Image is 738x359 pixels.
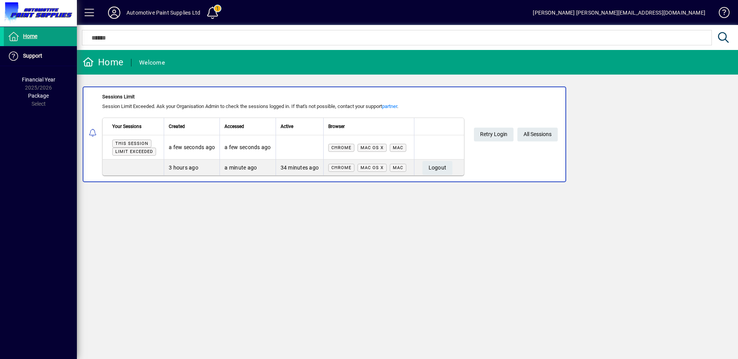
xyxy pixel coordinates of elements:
[102,6,126,20] button: Profile
[331,165,351,170] span: Chrome
[102,103,464,110] div: Session Limit Exceeded. Ask your Organisation Admin to check the sessions logged in. If that's no...
[533,7,705,19] div: [PERSON_NAME] [PERSON_NAME][EMAIL_ADDRESS][DOMAIN_NAME]
[382,103,397,109] a: partner
[281,122,293,131] span: Active
[126,7,200,19] div: Automotive Paint Supplies Ltd
[276,160,324,175] td: 34 minutes ago
[28,93,49,99] span: Package
[115,141,148,146] span: This session
[23,53,42,59] span: Support
[22,76,55,83] span: Financial Year
[361,145,384,150] span: Mac OS X
[480,128,507,141] span: Retry Login
[83,56,123,68] div: Home
[112,122,141,131] span: Your Sessions
[219,160,275,175] td: a minute ago
[224,122,244,131] span: Accessed
[164,160,219,175] td: 3 hours ago
[219,135,275,160] td: a few seconds ago
[4,47,77,66] a: Support
[517,128,558,141] a: All Sessions
[115,149,153,154] span: Limit exceeded
[524,128,552,141] span: All Sessions
[331,145,351,150] span: Chrome
[77,86,738,182] app-alert-notification-menu-item: Sessions Limit
[169,122,185,131] span: Created
[328,122,345,131] span: Browser
[393,145,403,150] span: Mac
[164,135,219,160] td: a few seconds ago
[139,57,165,69] div: Welcome
[474,128,514,141] button: Retry Login
[102,93,464,101] div: Sessions Limit
[361,165,384,170] span: Mac OS X
[429,161,447,174] span: Logout
[422,161,453,175] button: Logout
[23,33,37,39] span: Home
[713,2,728,27] a: Knowledge Base
[393,165,403,170] span: Mac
